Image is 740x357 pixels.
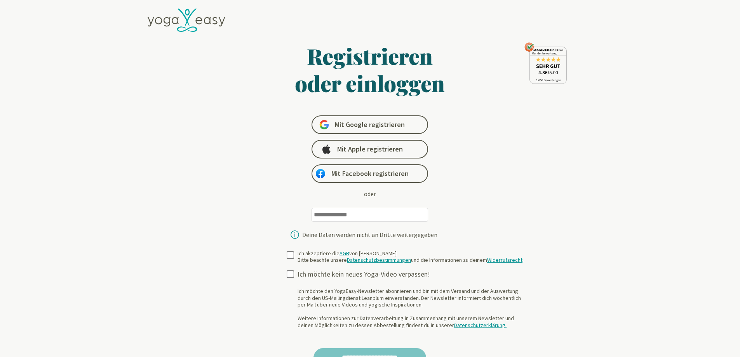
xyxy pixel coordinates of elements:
div: Ich möchte kein neues Yoga-Video verpassen! [298,270,530,279]
span: Mit Google registrieren [335,120,405,129]
a: Mit Apple registrieren [312,140,428,158]
span: Mit Facebook registrieren [331,169,409,178]
div: Ich möchte den YogaEasy-Newsletter abonnieren und bin mit dem Versand und der Auswertung durch de... [298,288,530,329]
a: Datenschutzerklärung. [454,322,507,329]
a: AGB [340,250,349,257]
span: Mit Apple registrieren [337,145,403,154]
div: Ich akzeptiere die von [PERSON_NAME] Bitte beachte unsere und die Informationen zu deinem . [298,250,524,264]
a: Mit Facebook registrieren [312,164,428,183]
a: Mit Google registrieren [312,115,428,134]
a: Widerrufsrecht [487,256,522,263]
a: Datenschutzbestimmungen [347,256,411,263]
div: Deine Daten werden nicht an Dritte weitergegeben [302,232,437,238]
h1: Registrieren oder einloggen [220,42,521,97]
img: ausgezeichnet_seal.png [524,42,567,84]
div: oder [364,189,376,199]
